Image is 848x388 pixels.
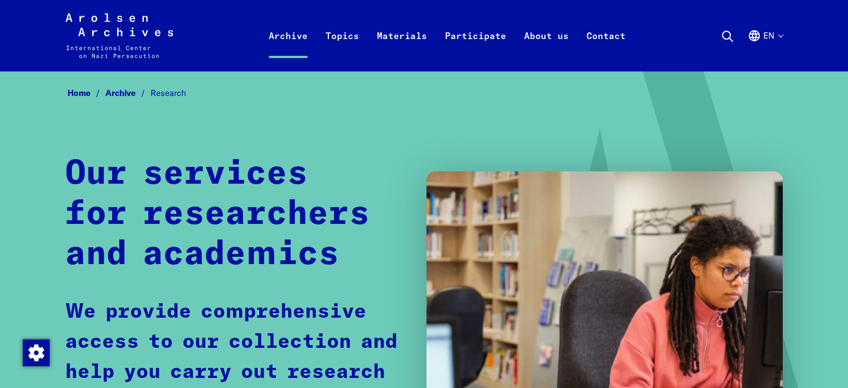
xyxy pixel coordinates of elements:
div: Change consent [22,339,49,366]
nav: Breadcrumb [65,85,783,102]
img: Change consent [23,339,50,366]
a: Topics [317,27,368,71]
strong: Our services for researchers and academics [65,157,370,271]
a: About us [515,27,578,71]
a: Archive [260,27,317,71]
span: Research [151,88,186,98]
nav: Primary [260,13,634,58]
button: English, language selection [748,29,783,69]
a: Materials [368,27,436,71]
a: Participate [436,27,515,71]
a: Home [67,88,105,98]
a: Contact [578,27,634,71]
a: Archive [105,88,151,98]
